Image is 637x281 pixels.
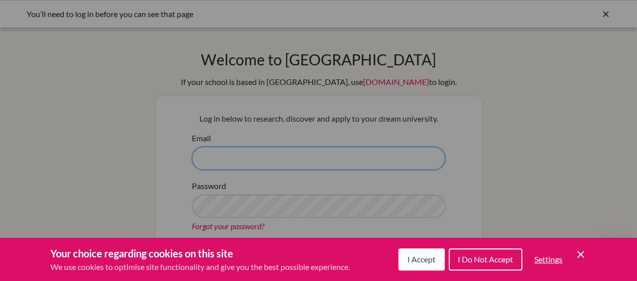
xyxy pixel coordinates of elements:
[407,254,436,264] span: I Accept
[50,246,350,261] h3: Your choice regarding cookies on this site
[534,254,562,264] span: Settings
[526,249,571,269] button: Settings
[50,261,350,273] p: We use cookies to optimise site functionality and give you the best possible experience.
[458,254,513,264] span: I Do Not Accept
[398,248,445,270] button: I Accept
[575,248,587,260] button: Save and close
[449,248,522,270] button: I Do Not Accept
